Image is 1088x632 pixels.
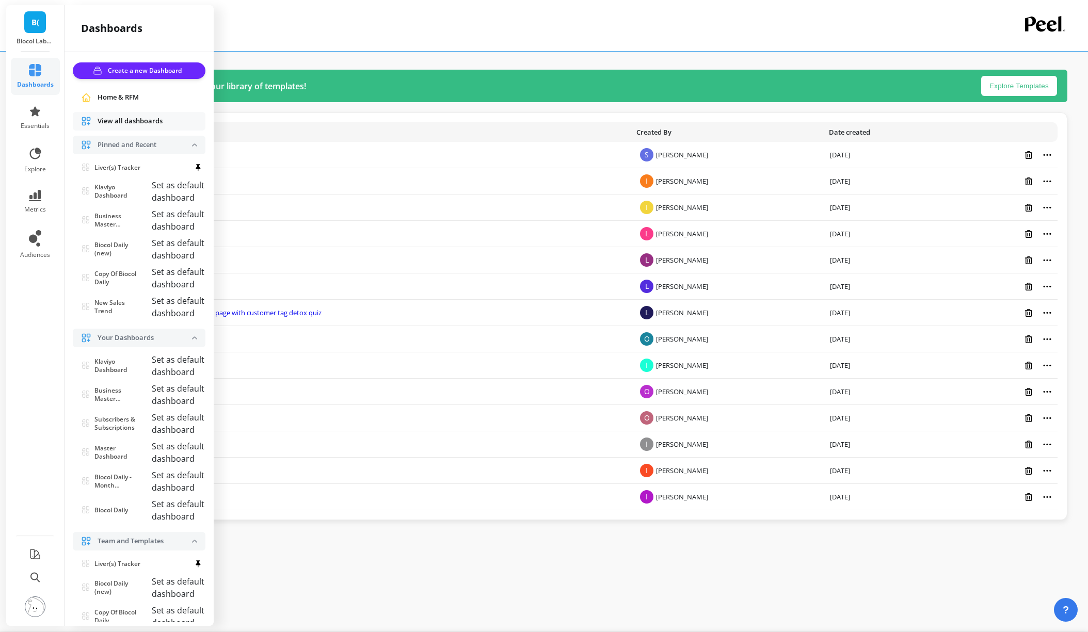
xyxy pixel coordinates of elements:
[94,241,142,257] p: Biocol Daily (new)
[640,306,653,319] span: L
[656,282,708,291] span: [PERSON_NAME]
[656,176,708,186] span: [PERSON_NAME]
[824,247,943,273] td: [DATE]
[81,116,91,126] img: navigation item icon
[94,444,142,461] p: Master Dashboard
[656,334,708,344] span: [PERSON_NAME]
[98,92,139,103] span: Home & RFM
[94,358,142,374] p: Klaviyo Dashboard
[152,237,204,261] span: Set as default dashboard
[94,212,142,229] p: Business Master Dashboard Year
[640,385,653,398] span: O
[192,540,197,543] img: down caret icon
[152,605,204,628] span: Set as default dashboard
[108,66,185,76] span: Create a new Dashboard
[824,458,943,484] td: [DATE]
[640,359,653,372] span: I
[31,17,39,28] span: B(
[98,140,192,150] p: Pinned and Recent
[81,536,91,546] img: navigation item icon
[1054,598,1078,622] button: ?
[640,332,653,346] span: O
[824,300,943,326] td: [DATE]
[81,140,91,150] img: navigation item icon
[24,165,46,173] span: explore
[94,473,142,490] p: Biocol Daily - Month Evolution
[152,383,204,407] span: Set as default dashboard
[94,506,128,514] p: Biocol Daily
[656,229,708,238] span: [PERSON_NAME]
[656,492,708,501] span: [PERSON_NAME]
[98,536,192,546] p: Team and Templates
[192,336,197,339] img: down caret icon
[640,174,653,188] span: I
[640,201,653,214] span: I
[81,21,142,36] h2: dashboards
[824,326,943,352] td: [DATE]
[192,143,197,147] img: down caret icon
[824,379,943,405] td: [DATE]
[94,386,142,403] p: Business Master Dashboard Year
[152,576,204,599] span: Set as default dashboard
[656,440,708,449] span: [PERSON_NAME]
[81,333,91,343] img: navigation item icon
[94,164,140,172] p: Liver(s) Tracker
[640,227,653,240] span: L
[152,266,204,290] span: Set as default dashboard
[656,203,708,212] span: [PERSON_NAME]
[73,62,205,79] button: Create a new Dashboard
[656,466,708,475] span: [PERSON_NAME]
[981,76,1057,96] button: Explore Templates
[656,308,708,317] span: [PERSON_NAME]
[640,464,653,477] span: I
[656,150,708,159] span: [PERSON_NAME]
[17,37,54,45] p: Biocol Labs (US)
[656,387,708,396] span: [PERSON_NAME]
[97,122,631,142] th: Toggle SortBy
[94,560,140,568] p: Liver(s) Tracker
[824,352,943,379] td: [DATE]
[640,437,653,451] span: I
[640,280,653,293] span: L
[656,413,708,423] span: [PERSON_NAME]
[152,469,204,493] span: Set as default dashboard
[152,498,204,522] span: Set as default dashboard
[152,441,204,464] span: Set as default dashboard
[98,116,163,126] span: View all dashboards
[81,92,91,103] img: navigation item icon
[152,208,204,232] span: Set as default dashboard
[94,270,142,286] p: Copy Of Biocol Daily
[824,142,943,168] td: [DATE]
[24,205,46,214] span: metrics
[94,299,142,315] p: New Sales Trend
[656,255,708,265] span: [PERSON_NAME]
[640,148,653,161] span: S
[824,122,943,142] th: Toggle SortBy
[21,122,50,130] span: essentials
[94,608,142,625] p: Copy Of Biocol Daily
[824,195,943,221] td: [DATE]
[656,361,708,370] span: [PERSON_NAME]
[152,180,204,203] span: Set as default dashboard
[98,116,197,126] a: View all dashboards
[94,183,142,200] p: Klaviyo Dashboard
[824,221,943,247] td: [DATE]
[20,251,50,259] span: audiences
[98,333,192,343] p: Your Dashboards
[824,273,943,300] td: [DATE]
[640,411,653,425] span: O
[94,415,142,432] p: Subscribers & Subscriptions
[824,431,943,458] td: [DATE]
[640,253,653,267] span: L
[152,295,204,319] span: Set as default dashboard
[824,168,943,195] td: [DATE]
[152,354,204,378] span: Set as default dashboard
[152,412,204,435] span: Set as default dashboard
[25,596,45,617] img: profile picture
[640,490,653,504] span: I
[1063,603,1069,617] span: ?
[824,405,943,431] td: [DATE]
[631,122,823,142] th: Toggle SortBy
[17,80,54,89] span: dashboards
[94,579,142,596] p: Biocol Daily (new)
